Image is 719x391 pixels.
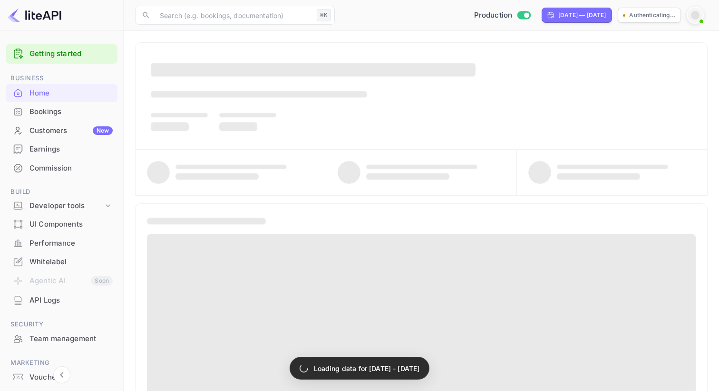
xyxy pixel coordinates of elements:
[29,372,113,383] div: Vouchers
[6,159,117,177] a: Commission
[29,125,113,136] div: Customers
[6,73,117,84] span: Business
[6,234,117,253] div: Performance
[53,366,70,383] button: Collapse navigation
[6,84,117,102] a: Home
[6,84,117,103] div: Home
[6,198,117,214] div: Developer tools
[6,368,117,387] div: Vouchers
[29,257,113,267] div: Whitelabel
[29,295,113,306] div: API Logs
[6,187,117,197] span: Build
[6,140,117,158] a: Earnings
[6,215,117,233] a: UI Components
[6,291,117,309] a: API Logs
[29,106,113,117] div: Bookings
[629,11,676,19] p: Authenticating...
[29,200,103,211] div: Developer tools
[6,368,117,386] a: Vouchers
[29,219,113,230] div: UI Components
[154,6,313,25] input: Search (e.g. bookings, documentation)
[29,48,113,59] a: Getting started
[93,126,113,135] div: New
[558,11,606,19] div: [DATE] — [DATE]
[8,8,61,23] img: LiteAPI logo
[314,363,420,373] p: Loading data for [DATE] - [DATE]
[6,253,117,271] div: Whitelabel
[6,253,117,270] a: Whitelabel
[6,291,117,310] div: API Logs
[6,215,117,234] div: UI Components
[6,44,117,64] div: Getting started
[6,103,117,120] a: Bookings
[29,163,113,174] div: Commission
[542,8,612,23] div: Click to change the date range period
[29,238,113,249] div: Performance
[474,10,513,21] span: Production
[6,159,117,178] div: Commission
[6,103,117,121] div: Bookings
[6,358,117,368] span: Marketing
[6,234,117,252] a: Performance
[6,330,117,347] a: Team management
[29,334,113,344] div: Team management
[470,10,534,21] div: Switch to Sandbox mode
[29,88,113,99] div: Home
[6,122,117,139] a: CustomersNew
[6,330,117,348] div: Team management
[6,140,117,159] div: Earnings
[29,144,113,155] div: Earnings
[6,319,117,330] span: Security
[6,122,117,140] div: CustomersNew
[317,9,331,21] div: ⌘K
